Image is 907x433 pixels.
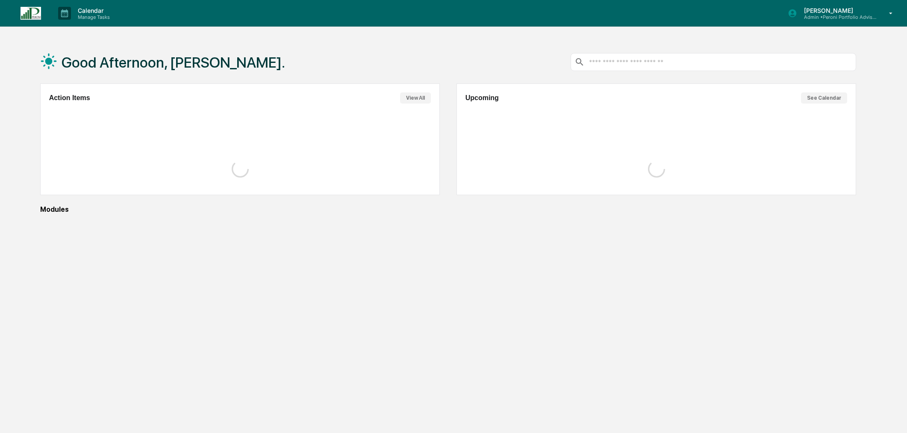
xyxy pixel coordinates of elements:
[801,92,847,104] button: See Calendar
[40,205,857,214] div: Modules
[71,7,114,14] p: Calendar
[465,94,499,102] h2: Upcoming
[797,14,877,20] p: Admin • Peroni Portfolio Advisors
[71,14,114,20] p: Manage Tasks
[49,94,90,102] h2: Action Items
[21,7,41,20] img: logo
[400,92,431,104] button: View All
[797,7,877,14] p: [PERSON_NAME]
[62,54,285,71] h1: Good Afternoon, [PERSON_NAME].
